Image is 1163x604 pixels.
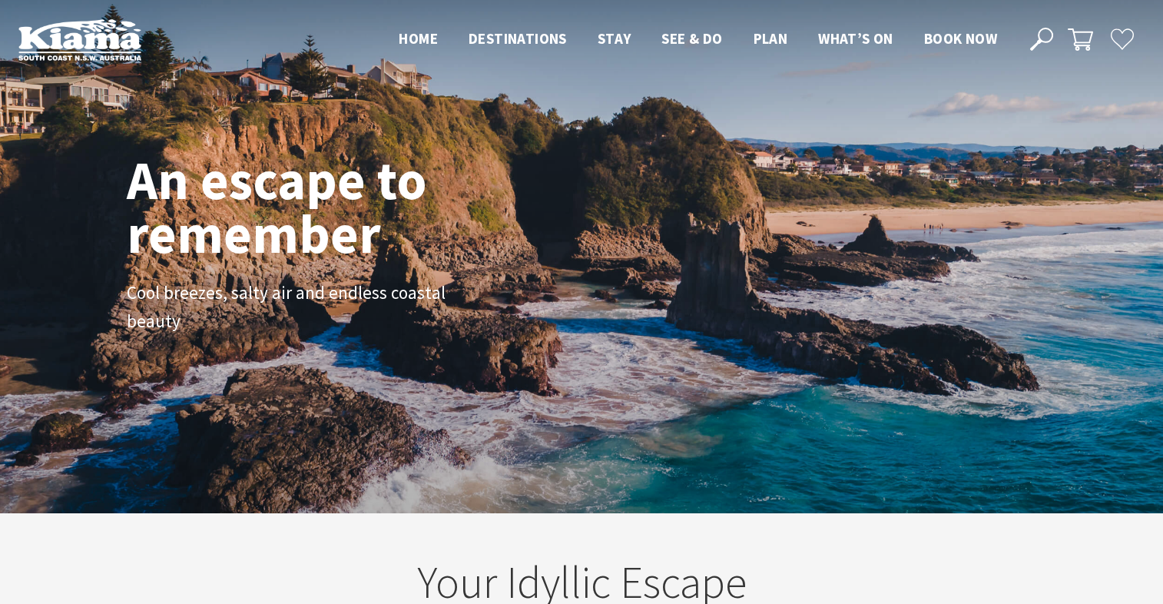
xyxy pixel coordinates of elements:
span: Home [399,29,438,48]
span: Stay [598,29,631,48]
p: Cool breezes, salty air and endless coastal beauty [127,279,472,336]
span: Destinations [469,29,567,48]
img: Kiama Logo [18,18,141,61]
span: What’s On [818,29,893,48]
span: Book now [924,29,997,48]
nav: Main Menu [383,27,1012,52]
h1: An escape to remember [127,153,549,261]
span: See & Do [661,29,722,48]
span: Plan [754,29,788,48]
